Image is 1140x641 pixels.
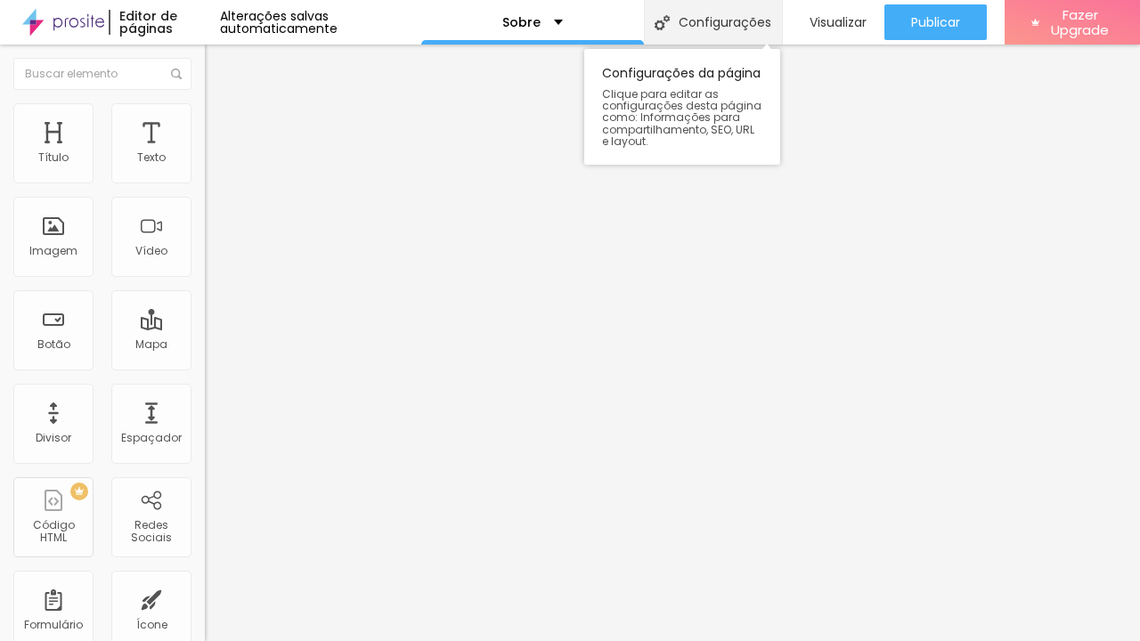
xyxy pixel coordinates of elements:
[116,519,186,545] div: Redes Sociais
[602,88,762,147] span: Clique para editar as configurações desta página como: Informações para compartilhamento, SEO, UR...
[911,15,960,29] span: Publicar
[37,338,70,351] div: Botão
[884,4,987,40] button: Publicar
[783,4,884,40] button: Visualizar
[135,338,167,351] div: Mapa
[655,15,670,30] img: Icone
[36,432,71,444] div: Divisor
[109,10,220,35] div: Editor de páginas
[584,49,780,165] div: Configurações da página
[137,151,166,164] div: Texto
[220,10,421,35] div: Alterações salvas automaticamente
[13,58,191,90] input: Buscar elemento
[502,16,541,28] p: Sobre
[24,619,83,631] div: Formulário
[136,619,167,631] div: Ícone
[38,151,69,164] div: Título
[18,519,88,545] div: Código HTML
[121,432,182,444] div: Espaçador
[810,15,867,29] span: Visualizar
[1046,7,1113,38] span: Fazer Upgrade
[135,245,167,257] div: Vídeo
[29,245,77,257] div: Imagem
[171,69,182,79] img: Icone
